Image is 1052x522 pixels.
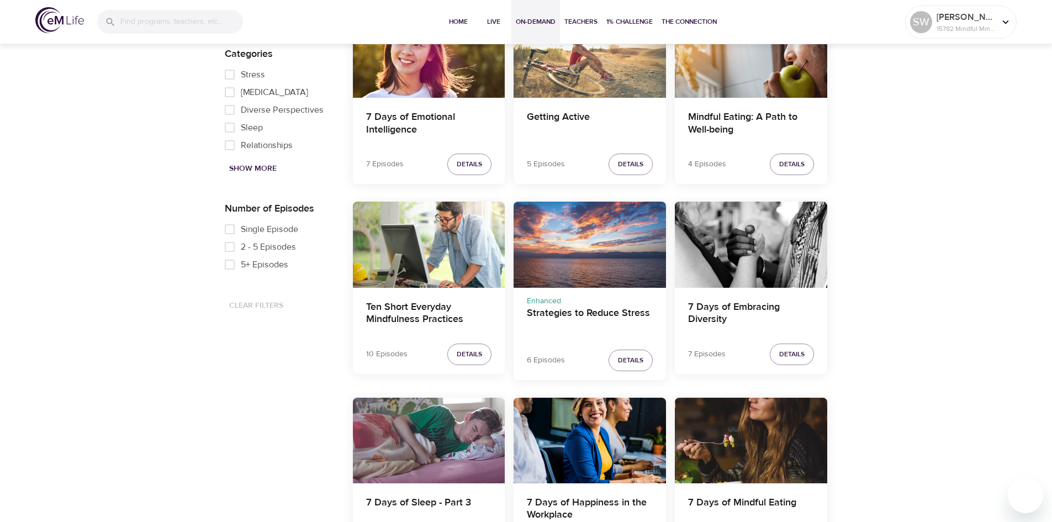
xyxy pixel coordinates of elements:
button: 7 Days of Sleep - Part 3 [353,398,505,483]
span: Diverse Perspectives [241,103,324,117]
span: 1% Challenge [606,16,653,28]
button: Details [447,154,491,175]
span: Home [445,16,472,28]
span: [MEDICAL_DATA] [241,86,308,99]
span: On-Demand [516,16,556,28]
p: [PERSON_NAME] [937,10,995,24]
button: Details [609,350,653,371]
span: 2 - 5 Episodes [241,240,296,254]
span: Single Episode [241,223,298,236]
div: SW [910,11,932,33]
input: Find programs, teachers, etc... [120,10,243,34]
span: Live [480,16,507,28]
p: 6 Episodes [527,355,565,366]
button: Strategies to Reduce Stress [514,202,666,287]
button: 7 Days of Emotional Intelligence [353,12,505,98]
p: 4 Episodes [688,159,726,170]
span: Details [457,159,482,170]
span: Stress [241,68,265,81]
span: Details [618,159,643,170]
h4: Strategies to Reduce Stress [527,307,653,334]
span: The Connection [662,16,717,28]
button: 7 Days of Mindful Eating [675,398,827,483]
h4: Getting Active [527,111,653,138]
p: Number of Episodes [225,201,335,216]
span: Show More [229,162,277,176]
span: Enhanced [527,296,561,306]
span: Relationships [241,139,293,152]
button: Mindful Eating: A Path to Well-being [675,12,827,98]
h4: Mindful Eating: A Path to Well-being [688,111,814,138]
button: Details [447,344,491,365]
span: Teachers [564,16,598,28]
button: Getting Active [514,12,666,98]
p: 10 Episodes [366,349,408,360]
span: Sleep [241,121,263,134]
h4: 7 Days of Emotional Intelligence [366,111,492,138]
button: 7 Days of Embracing Diversity [675,202,827,287]
img: logo [35,7,84,33]
button: Show More [225,159,281,179]
button: Details [609,154,653,175]
span: Details [457,349,482,360]
p: 7 Episodes [688,349,726,360]
button: Details [770,154,814,175]
span: Details [779,349,805,360]
span: 5+ Episodes [241,258,288,271]
iframe: Button to launch messaging window [1008,478,1043,513]
button: Ten Short Everyday Mindfulness Practices [353,202,505,287]
p: 5 Episodes [527,159,565,170]
h4: 7 Days of Embracing Diversity [688,301,814,328]
button: Details [770,344,814,365]
p: Categories [225,46,335,61]
h4: Ten Short Everyday Mindfulness Practices [366,301,492,328]
span: Details [779,159,805,170]
button: 7 Days of Happiness in the Workplace [514,398,666,483]
p: 7 Episodes [366,159,404,170]
span: Details [618,355,643,366]
p: 15782 Mindful Minutes [937,24,995,34]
